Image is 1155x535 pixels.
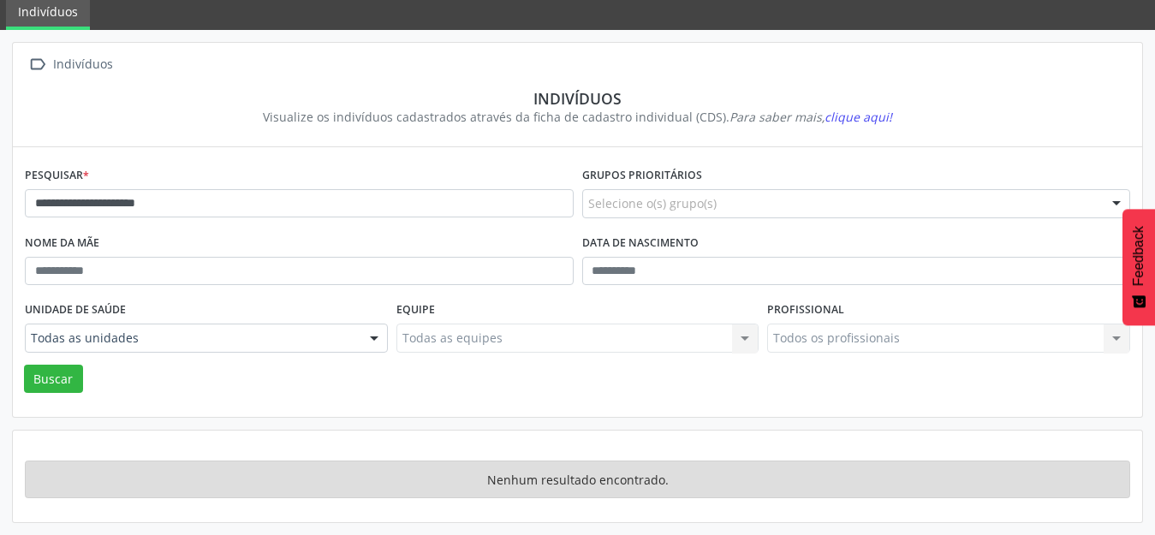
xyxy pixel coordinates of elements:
[1122,209,1155,325] button: Feedback - Mostrar pesquisa
[825,109,892,125] span: clique aqui!
[25,297,126,324] label: Unidade de saúde
[31,330,353,347] span: Todas as unidades
[25,461,1130,498] div: Nenhum resultado encontrado.
[25,52,50,77] i: 
[25,163,89,189] label: Pesquisar
[37,108,1118,126] div: Visualize os indivíduos cadastrados através da ficha de cadastro individual (CDS).
[25,52,116,77] a:  Indivíduos
[50,52,116,77] div: Indivíduos
[24,365,83,394] button: Buscar
[767,297,844,324] label: Profissional
[1131,226,1146,286] span: Feedback
[582,230,699,257] label: Data de nascimento
[729,109,892,125] i: Para saber mais,
[582,163,702,189] label: Grupos prioritários
[588,194,717,212] span: Selecione o(s) grupo(s)
[37,89,1118,108] div: Indivíduos
[25,230,99,257] label: Nome da mãe
[396,297,435,324] label: Equipe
